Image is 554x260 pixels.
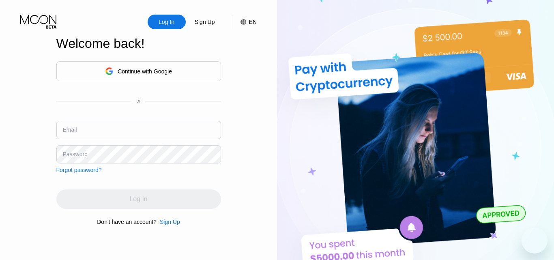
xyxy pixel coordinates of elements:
[63,151,88,157] div: Password
[56,36,221,51] div: Welcome back!
[157,219,180,225] div: Sign Up
[186,15,224,29] div: Sign Up
[97,219,157,225] div: Don't have an account?
[194,18,216,26] div: Sign Up
[522,228,548,254] iframe: Button to launch messaging window
[136,98,141,104] div: or
[158,18,175,26] div: Log In
[63,127,77,133] div: Email
[249,19,257,25] div: EN
[56,167,102,173] div: Forgot password?
[148,15,186,29] div: Log In
[160,219,180,225] div: Sign Up
[118,68,172,75] div: Continue with Google
[56,61,221,81] div: Continue with Google
[232,15,257,29] div: EN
